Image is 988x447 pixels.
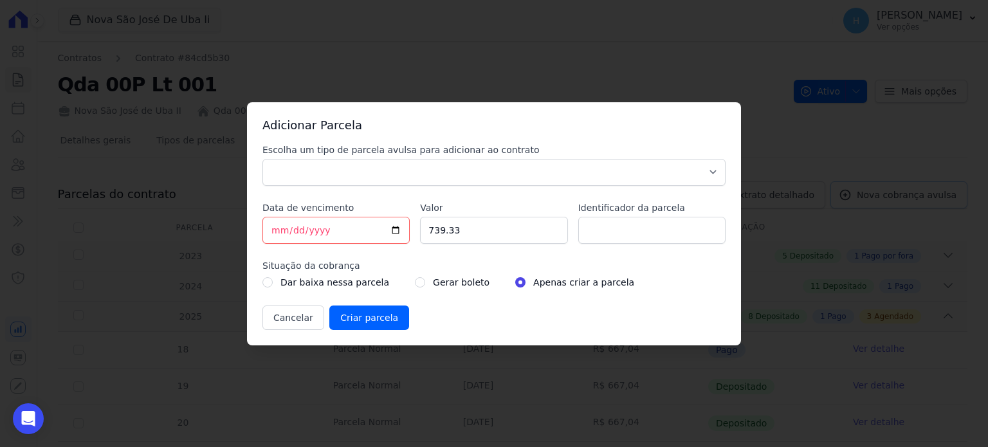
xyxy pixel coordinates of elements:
label: Data de vencimento [262,201,410,214]
label: Escolha um tipo de parcela avulsa para adicionar ao contrato [262,143,726,156]
h3: Adicionar Parcela [262,118,726,133]
label: Situação da cobrança [262,259,726,272]
input: Criar parcela [329,306,409,330]
label: Dar baixa nessa parcela [280,275,389,290]
label: Apenas criar a parcela [533,275,634,290]
button: Cancelar [262,306,324,330]
label: Valor [420,201,567,214]
label: Identificador da parcela [578,201,726,214]
label: Gerar boleto [433,275,489,290]
div: Open Intercom Messenger [13,403,44,434]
